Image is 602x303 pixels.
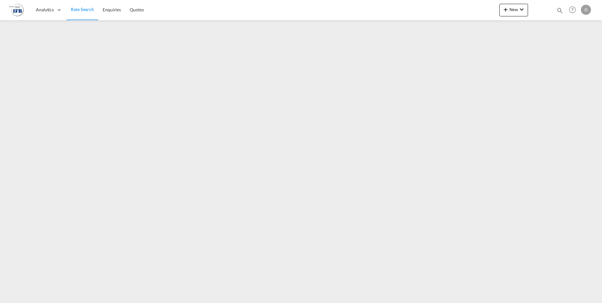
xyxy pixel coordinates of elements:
[9,3,24,17] img: de31bbe0256b11eebba44b54815f083d.png
[502,6,509,13] md-icon: icon-plus 400-fg
[567,4,578,15] span: Help
[499,4,528,16] button: icon-plus 400-fgNewicon-chevron-down
[36,7,54,13] span: Analytics
[567,4,581,16] div: Help
[130,7,144,12] span: Quotes
[581,5,591,15] div: O
[556,7,563,16] div: icon-magnify
[502,7,525,12] span: New
[71,7,94,12] span: Rate Search
[518,6,525,13] md-icon: icon-chevron-down
[103,7,121,12] span: Enquiries
[556,7,563,14] md-icon: icon-magnify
